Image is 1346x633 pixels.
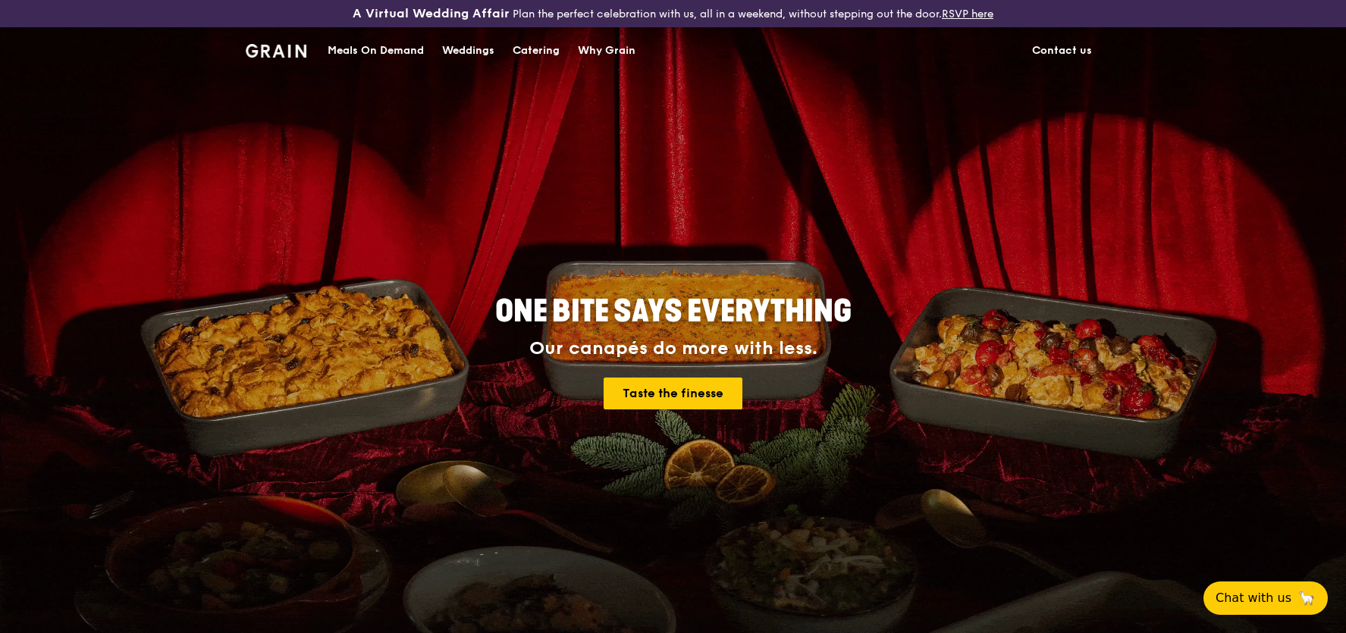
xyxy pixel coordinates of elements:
span: ONE BITE SAYS EVERYTHING [495,293,852,330]
a: Catering [504,28,569,74]
h3: A Virtual Wedding Affair [353,6,510,21]
div: Meals On Demand [328,28,424,74]
a: Weddings [433,28,504,74]
a: RSVP here [942,8,993,20]
span: 🦙 [1297,589,1316,607]
div: Weddings [442,28,494,74]
div: Plan the perfect celebration with us, all in a weekend, without stepping out the door. [237,6,1110,21]
div: Why Grain [578,28,635,74]
a: Taste the finesse [604,378,742,409]
a: Contact us [1023,28,1101,74]
span: Chat with us [1216,589,1291,607]
a: Why Grain [569,28,645,74]
div: Our canapés do more with less. [400,338,946,359]
div: Catering [513,28,560,74]
button: Chat with us🦙 [1203,581,1328,615]
a: GrainGrain [246,27,307,72]
img: Grain [246,44,307,58]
